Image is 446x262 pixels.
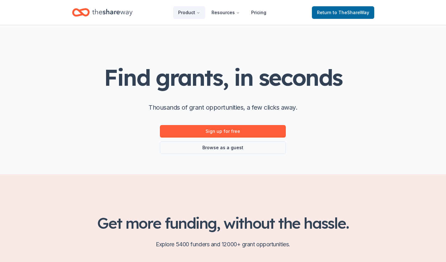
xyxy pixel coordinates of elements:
a: Returnto TheShareWay [312,6,374,19]
span: Return [317,9,369,16]
a: Pricing [246,6,271,19]
a: Home [72,5,133,20]
button: Product [173,6,205,19]
span: to TheShareWay [333,10,369,15]
h1: Find grants, in seconds [104,65,342,90]
a: Browse as a guest [160,141,286,154]
a: Sign up for free [160,125,286,138]
nav: Main [173,5,271,20]
p: Explore 5400 funders and 12000+ grant opportunities. [72,239,374,249]
button: Resources [206,6,245,19]
h2: Get more funding, without the hassle. [72,214,374,232]
p: Thousands of grant opportunities, a few clicks away. [149,102,297,112]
